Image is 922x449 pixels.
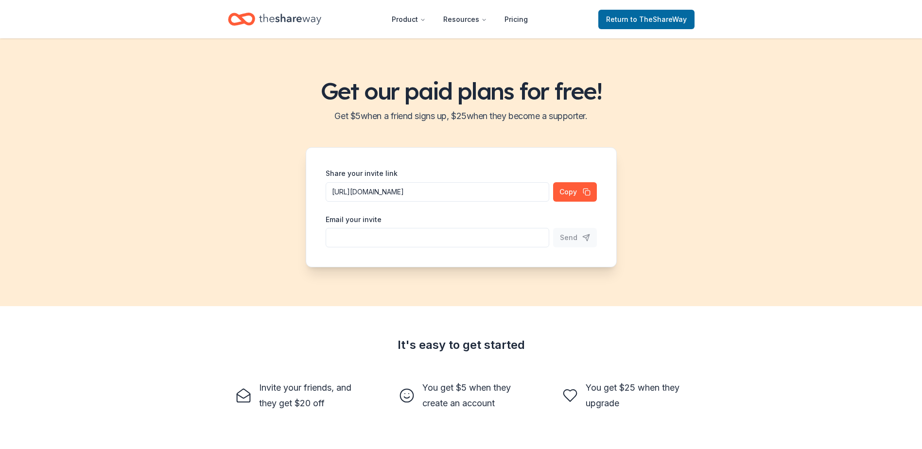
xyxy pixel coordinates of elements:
a: Pricing [497,10,536,29]
h1: Get our paid plans for free! [12,77,910,104]
div: You get $25 when they upgrade [586,380,687,411]
span: Return [606,14,687,25]
a: Home [228,8,321,31]
label: Email your invite [326,215,382,224]
button: Product [384,10,434,29]
label: Share your invite link [326,169,398,178]
div: It's easy to get started [228,337,695,353]
div: You get $5 when they create an account [422,380,523,411]
h2: Get $ 5 when a friend signs up, $ 25 when they become a supporter. [12,108,910,124]
div: Invite your friends, and they get $20 off [259,380,360,411]
button: Copy [553,182,597,202]
button: Resources [435,10,495,29]
a: Returnto TheShareWay [598,10,695,29]
nav: Main [384,8,536,31]
span: to TheShareWay [630,15,687,23]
